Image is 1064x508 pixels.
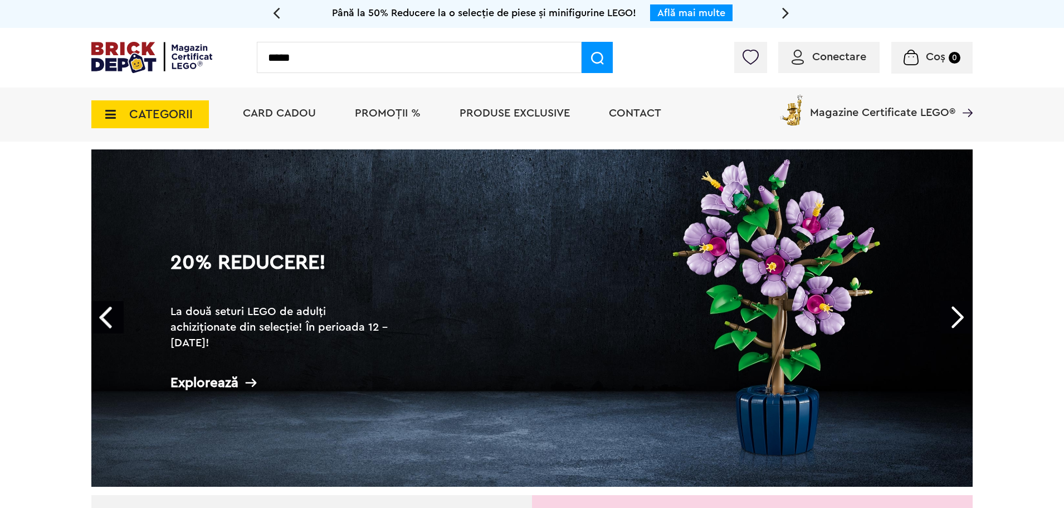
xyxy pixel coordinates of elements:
a: Next [940,301,973,333]
a: PROMOȚII % [355,108,421,119]
a: Prev [91,301,124,333]
span: Magazine Certificate LEGO® [810,93,955,118]
a: Află mai multe [657,8,725,18]
a: Contact [609,108,661,119]
a: Conectare [792,51,866,62]
a: Magazine Certificate LEGO® [955,93,973,104]
small: 0 [949,52,960,64]
h2: La două seturi LEGO de adulți achiziționate din selecție! În perioada 12 - [DATE]! [170,304,393,351]
a: Produse exclusive [460,108,570,119]
a: Card Cadou [243,108,316,119]
span: Coș [926,51,945,62]
div: Explorează [170,376,393,390]
a: 20% Reducere!La două seturi LEGO de adulți achiziționate din selecție! În perioada 12 - [DATE]!Ex... [91,149,973,487]
span: Conectare [812,51,866,62]
span: CATEGORII [129,108,193,120]
h1: 20% Reducere! [170,253,393,293]
span: Până la 50% Reducere la o selecție de piese și minifigurine LEGO! [332,8,636,18]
